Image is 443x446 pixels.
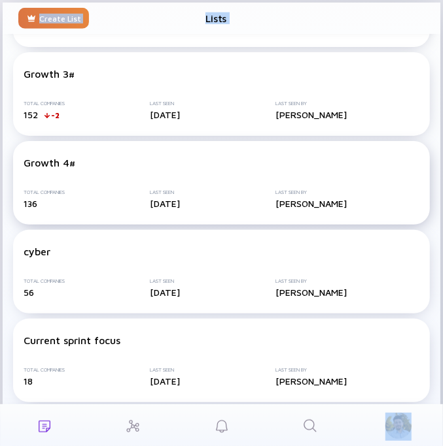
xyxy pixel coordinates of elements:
div: [PERSON_NAME] [275,287,391,298]
div: Last Seen By [275,189,391,195]
div: [DATE] [150,287,266,298]
div: -2 [51,110,60,120]
div: cyber [24,246,50,257]
a: Sign in [355,404,443,446]
div: Last Seen By [275,367,391,373]
a: Search [266,404,354,446]
div: Last Seen By [275,101,391,106]
a: Reminders [177,404,266,446]
div: Growth 3# [24,68,75,80]
a: Investor Map [88,404,177,446]
div: Total Companies [24,101,139,106]
div: [DATE] [150,198,266,209]
img: Nimrod Profile Picture [385,413,412,439]
div: Last Seen By [275,278,391,284]
div: Last Seen [150,101,266,106]
span: 56 [24,287,34,298]
div: Last Seen [150,367,266,373]
div: Total Companies [24,367,139,373]
span: 152 [24,109,38,120]
div: Last Seen [150,189,266,195]
div: Growth 4# [24,157,75,168]
div: Current sprint focus [24,334,120,346]
button: Create List [18,8,89,29]
div: [PERSON_NAME] [275,375,391,387]
div: [PERSON_NAME] [275,198,391,209]
span: 18 [24,375,33,387]
span: 136 [24,198,37,209]
div: [DATE] [150,375,266,387]
div: [PERSON_NAME] [275,109,391,120]
div: Total Companies [24,189,139,195]
div: [DATE] [150,109,266,120]
div: Last Seen [150,278,266,284]
div: Total Companies [24,278,139,284]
